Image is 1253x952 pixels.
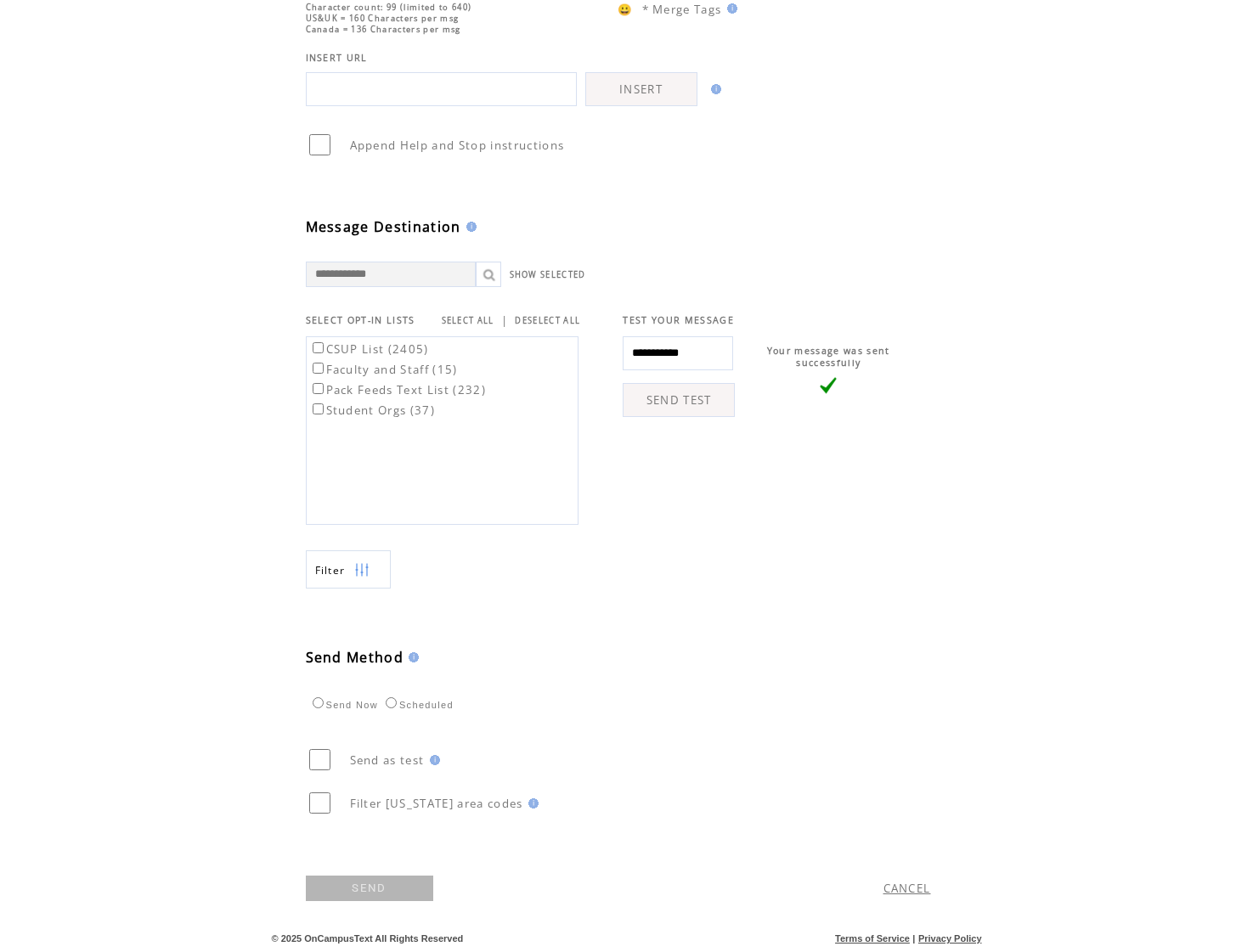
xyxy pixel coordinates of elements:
[309,403,436,418] label: Student Orgs (37)
[425,755,440,765] img: help.gif
[306,2,472,13] span: Character count: 99 (limited to 640)
[820,377,837,394] img: vLarge.png
[381,700,454,710] label: Scheduled
[835,933,910,944] a: Terms of Service
[308,700,378,710] label: Send Now
[313,403,324,414] input: Student Orgs (37)
[350,138,565,153] span: Append Help and Stop instructions
[623,314,734,326] span: TEST YOUR MESSAGE
[306,314,415,326] span: SELECT OPT-IN LISTS
[306,217,461,236] span: Message Destination
[306,52,368,64] span: INSERT URL
[722,3,737,14] img: help.gif
[272,933,464,944] span: © 2025 OnCampusText All Rights Reserved
[313,383,324,394] input: Pack Feeds Text List (232)
[350,752,425,768] span: Send as test
[306,13,460,24] span: US&UK = 160 Characters per msg
[315,563,346,577] span: Show filters
[510,269,586,280] a: SHOW SELECTED
[306,24,461,35] span: Canada = 136 Characters per msg
[618,2,633,17] span: 😀
[918,933,982,944] a: Privacy Policy
[623,383,735,417] a: SEND TEST
[309,341,429,357] label: CSUP List (2405)
[883,881,931,896] a: CANCEL
[313,697,324,708] input: Send Now
[585,72,697,106] a: INSERT
[309,382,487,397] label: Pack Feeds Text List (232)
[515,315,580,326] a: DESELECT ALL
[912,933,915,944] span: |
[309,362,458,377] label: Faculty and Staff (15)
[523,798,539,808] img: help.gif
[404,652,419,662] img: help.gif
[442,315,494,326] a: SELECT ALL
[350,796,523,811] span: Filter [US_STATE] area codes
[767,345,890,369] span: Your message was sent successfully
[354,551,370,589] img: filters.png
[306,876,433,901] a: SEND
[313,342,324,353] input: CSUP List (2405)
[313,363,324,374] input: Faculty and Staff (15)
[461,222,477,232] img: help.gif
[306,550,391,589] a: Filter
[386,697,397,708] input: Scheduled
[501,313,508,328] span: |
[706,84,721,94] img: help.gif
[642,2,722,17] span: * Merge Tags
[306,648,404,667] span: Send Method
